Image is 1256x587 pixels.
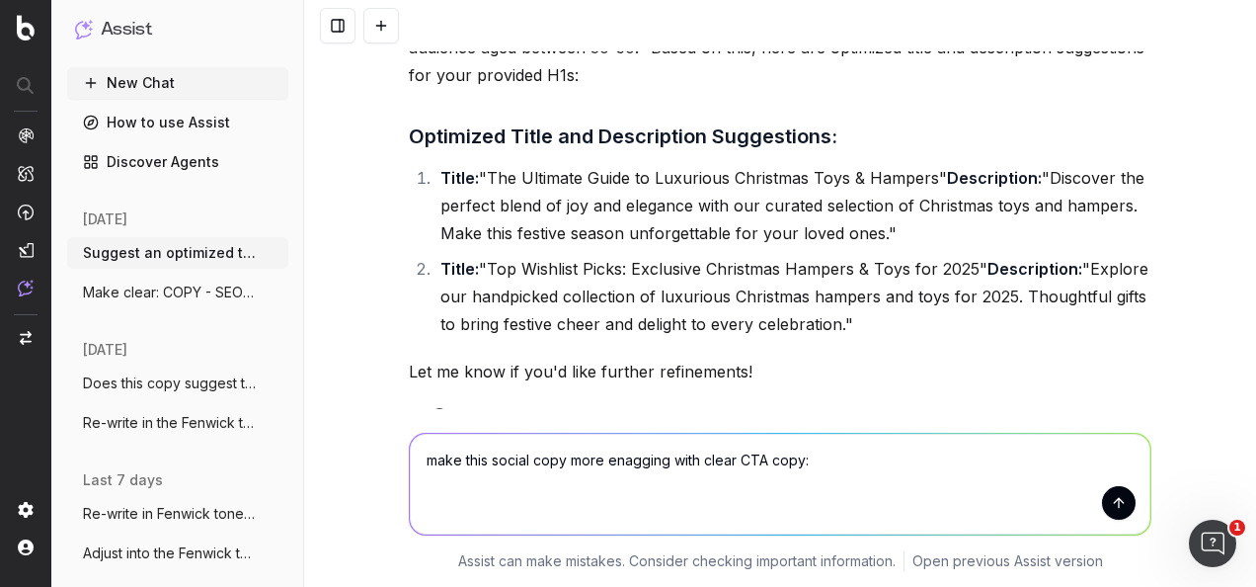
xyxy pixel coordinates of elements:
strong: Description: [987,259,1082,279]
textarea: make this social copy more enagging with clear CTA copy: [410,434,1150,535]
button: New Chat [67,67,288,99]
span: Re-write in the Fenwick tone of voice: A [83,413,257,433]
span: Adjust into the Fenwick tone of voice: [83,544,257,563]
button: Does this copy suggest the advent calend [67,368,288,399]
span: @ProjectMemory: getting tone_of_voice [432,405,693,425]
span: Does this copy suggest the advent calend [83,374,257,393]
strong: Title: [440,259,479,279]
img: Setting [18,502,34,518]
iframe: Intercom live chat [1189,520,1236,567]
span: [DATE] [83,210,127,229]
button: Re-write in Fenwick tone of voice: Look [67,498,288,530]
p: Let me know if you'd like further refinements! [409,358,1151,385]
img: Analytics [18,127,34,143]
a: How to use Assist [67,107,288,138]
span: Re-write in Fenwick tone of voice: Look [83,504,257,524]
button: Assist [75,16,280,43]
img: Assist [18,280,34,296]
img: My account [18,540,34,555]
img: Assist [75,20,93,39]
h1: Assist [101,16,152,43]
img: Intelligence [18,165,34,182]
a: Open previous Assist version [912,551,1103,571]
li: "Top Wishlist Picks: Exclusive Christmas Hampers & Toys for 2025" "Explore our handpicked collect... [434,255,1151,338]
img: Switch project [20,331,32,345]
button: Adjust into the Fenwick tone of voice: [67,538,288,569]
span: [DATE] [83,340,127,360]
span: 1 [1229,520,1245,536]
button: Re-write in the Fenwick tone of voice: A [67,407,288,439]
h3: Optimized Title and Description Suggestions: [409,121,1151,152]
li: "The Ultimate Guide to Luxurious Christmas Toys & Hampers" "Discover the perfect blend of joy and... [434,164,1151,247]
span: last 7 days [83,470,163,490]
strong: Description: [947,168,1042,188]
img: Botify logo [17,15,35,41]
span: Suggest an optimized title and descripti [83,243,257,263]
button: Make clear: COPY - SEO & EDITORIAL: E [67,277,288,308]
p: Assist can make mistakes. Consider checking important information. [458,551,896,571]
strong: Title: [440,168,479,188]
button: Suggest an optimized title and descripti [67,237,288,269]
img: Activation [18,204,34,220]
span: Make clear: COPY - SEO & EDITORIAL: E [83,283,257,302]
a: Discover Agents [67,146,288,178]
img: Studio [18,242,34,258]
